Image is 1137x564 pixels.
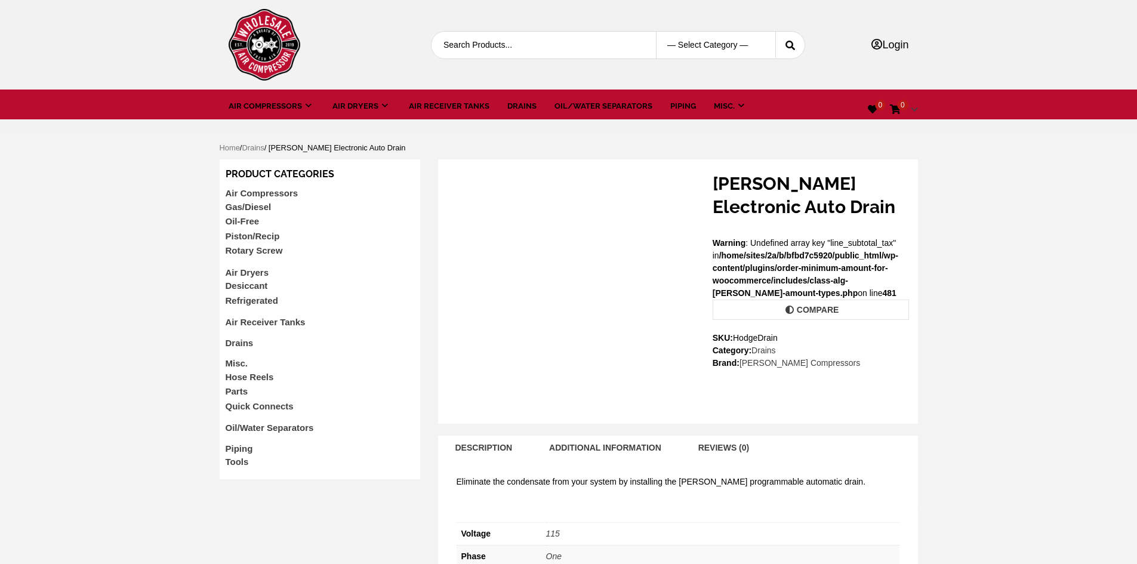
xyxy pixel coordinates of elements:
a: Air Dryers [332,100,391,112]
div: : Undefined array key "line_subtotal_tax" in on line [707,172,918,369]
h1: [PERSON_NAME] Electronic Auto Drain [713,172,909,218]
span: Category: [713,344,909,357]
a: Additional information [537,436,673,460]
a: Air Dryers [226,267,269,278]
a: Compare [713,300,909,320]
a: Piping [226,443,253,454]
a: Drains [226,338,254,348]
a: Misc. [226,358,248,368]
a: Drains [242,143,264,152]
a: [PERSON_NAME] Compressors [739,358,860,368]
a: Parts [226,386,248,396]
a: Piston/Recip [226,231,280,241]
a: Rotary Screw [226,245,283,255]
a: Piping [670,100,696,112]
a: Home [220,143,240,152]
th: Voltage [457,522,546,545]
a: Air Compressors [226,188,298,198]
a: 115 [546,529,560,538]
a: Oil/Water Separators [554,100,652,112]
a: Tools [226,457,249,467]
a: Oil/Water Separators [226,423,314,433]
p: Eliminate the condensate from your system by installing the [PERSON_NAME] programmable automatic ... [457,476,899,488]
span: Brand: [713,357,909,369]
a: Desiccant [226,281,268,291]
a: Drains [751,346,775,355]
a: Oil-Free [226,216,260,226]
a: Description [443,436,525,460]
b: Warning [713,238,745,248]
a: Quick Connects [226,401,294,411]
a: Air Receiver Tanks [409,100,489,112]
input: Search Products... [432,32,637,58]
a: Drains [507,100,537,112]
a: Gas/Diesel [226,202,272,212]
a: 0 [868,104,877,115]
a: One [546,551,562,561]
span: SKU: [713,332,909,344]
b: /home/sites/2a/b/bfbd7c5920/public_html/wp-content/plugins/order-minimum-amount-for-woocommerce/i... [713,251,898,298]
a: Login [871,39,908,51]
a: Refrigerated [226,295,278,306]
span: 0 [875,100,886,110]
span: HodgeDrain [733,333,778,343]
b: 481 [882,288,896,298]
a: Air Compressors [229,100,315,112]
a: Misc. [714,100,747,112]
nav: Breadcrumb [220,142,918,159]
a: Hose Reels [226,372,274,382]
span: Product categories [226,168,334,180]
span: 0 [897,100,908,110]
a: Air Receiver Tanks [226,317,306,327]
a: Reviews (0) [686,436,762,460]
